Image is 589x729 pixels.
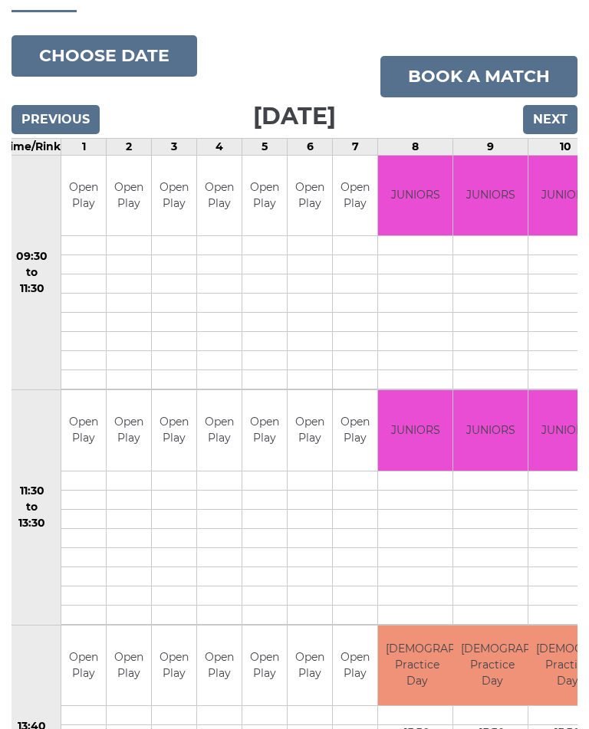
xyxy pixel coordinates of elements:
td: Time/Rink [3,138,61,155]
td: [DEMOGRAPHIC_DATA] Practice Day [453,626,531,706]
td: Open Play [152,626,196,706]
td: Open Play [61,390,106,471]
td: Open Play [333,626,377,706]
td: Open Play [288,390,332,471]
td: 7 [333,138,378,155]
td: Open Play [61,156,106,236]
td: 3 [152,138,197,155]
td: 5 [242,138,288,155]
td: Open Play [288,626,332,706]
td: JUNIORS [378,390,452,471]
td: Open Play [242,626,287,706]
td: Open Play [197,390,242,471]
td: Open Play [197,626,242,706]
td: 8 [378,138,453,155]
td: 6 [288,138,333,155]
td: Open Play [107,626,151,706]
td: 9 [453,138,528,155]
td: 1 [61,138,107,155]
td: Open Play [333,390,377,471]
input: Next [523,105,577,134]
td: Open Play [333,156,377,236]
a: Book a match [380,56,577,97]
td: Open Play [107,156,151,236]
td: 09:30 to 11:30 [3,155,61,390]
td: [DEMOGRAPHIC_DATA] Practice Day [378,626,456,706]
td: JUNIORS [453,156,528,236]
td: 2 [107,138,152,155]
td: JUNIORS [378,156,452,236]
td: Open Play [242,390,287,471]
button: Choose date [12,35,197,77]
td: Open Play [107,390,151,471]
td: 4 [197,138,242,155]
td: Open Play [242,156,287,236]
td: 11:30 to 13:30 [3,390,61,626]
td: Open Play [152,390,196,471]
input: Previous [12,105,100,134]
td: Open Play [152,156,196,236]
td: Open Play [288,156,332,236]
td: JUNIORS [453,390,528,471]
td: Open Play [197,156,242,236]
td: Open Play [61,626,106,706]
